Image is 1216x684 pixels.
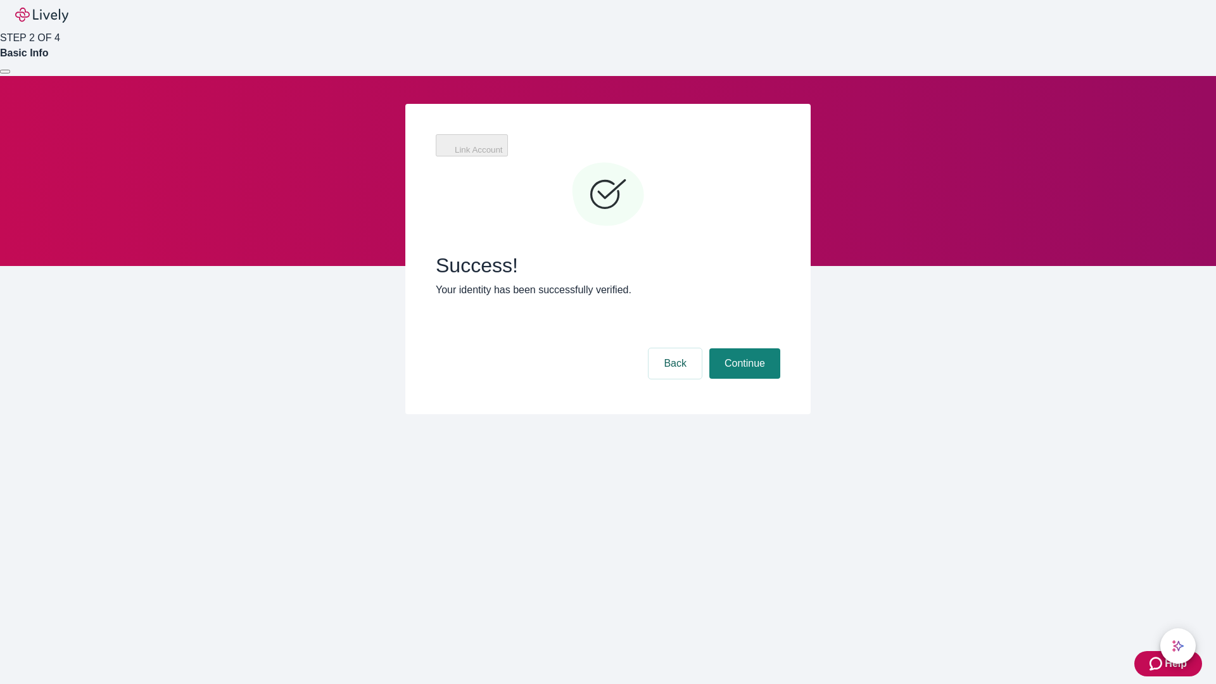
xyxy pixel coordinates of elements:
button: Link Account [436,134,508,156]
img: Lively [15,8,68,23]
span: Success! [436,253,780,277]
button: Continue [709,348,780,379]
button: Zendesk support iconHelp [1134,651,1202,676]
span: Help [1165,656,1187,671]
button: chat [1160,628,1196,664]
svg: Checkmark icon [570,157,646,233]
button: Back [649,348,702,379]
svg: Zendesk support icon [1149,656,1165,671]
svg: Lively AI Assistant [1172,640,1184,652]
p: Your identity has been successfully verified. [436,282,780,298]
